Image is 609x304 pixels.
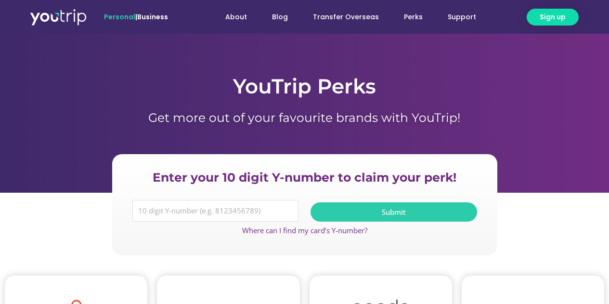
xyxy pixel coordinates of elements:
[30,72,579,101] h1: YouTrip Perks
[540,12,566,22] span: Sign up
[104,12,135,22] span: Personal
[300,8,391,26] a: Transfer Overseas
[104,12,168,22] span: |
[311,202,477,222] button: Submit
[194,8,489,26] nav: Menu
[213,8,259,26] a: About
[137,12,168,22] a: Business
[382,209,406,216] span: Submit
[259,8,300,26] a: Blog
[527,9,579,26] a: Sign up
[391,8,435,26] a: Perks
[30,110,579,125] h1: Get more out of your favourite brands with YouTrip!
[242,225,367,235] a: Where can I find my card’s Y-number?
[132,200,299,222] input: 10 digit Y-number (e.g. 8123456789)
[132,200,477,229] form: Y Number
[128,170,482,185] h2: Enter your 10 digit Y-number to claim your perk!
[435,8,489,26] a: Support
